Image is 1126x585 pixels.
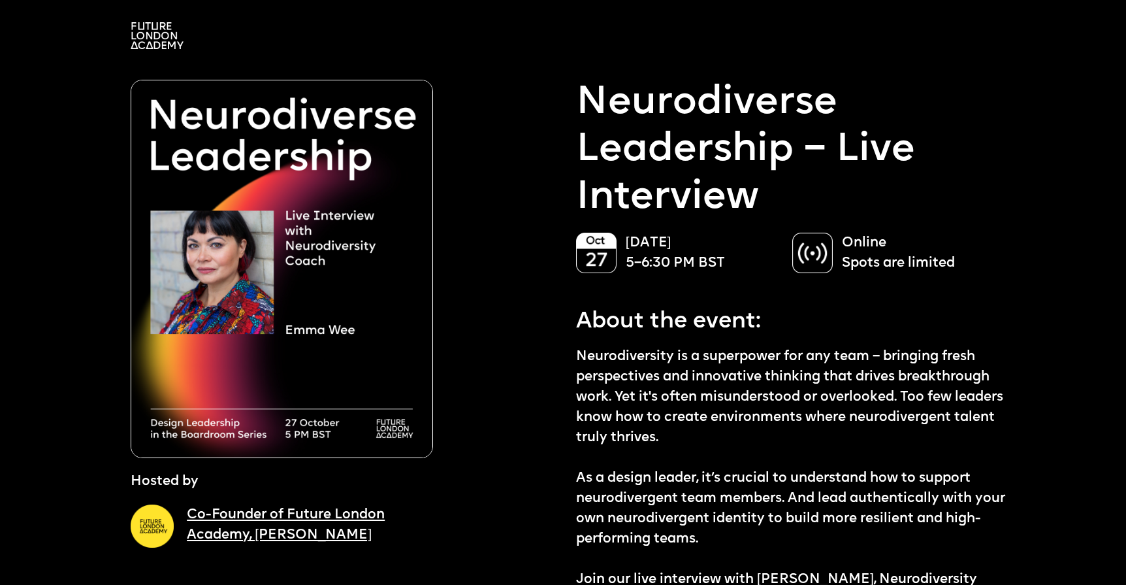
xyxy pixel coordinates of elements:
p: Hosted by [131,471,199,492]
p: Online Spots are limited [842,233,995,273]
p: Neurodiverse Leadership – Live Interview [576,80,1008,222]
img: A yellow circle with Future London Academy logo [131,505,174,548]
a: Co-Founder of Future London Academy, [PERSON_NAME] [187,508,385,542]
p: About the event: [576,298,1008,339]
p: [DATE] 5–6:30 PM BST [626,233,779,273]
img: A logo saying in 3 lines: Future London Academy [131,22,184,49]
